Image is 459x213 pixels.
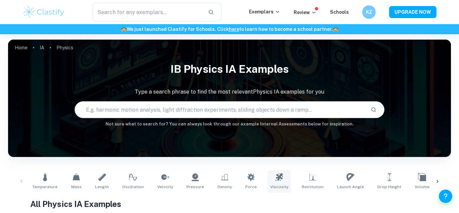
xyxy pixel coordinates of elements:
[32,184,57,190] span: Temperature
[245,184,257,190] span: Force
[186,184,204,190] span: Pressure
[121,26,127,32] span: 🏫
[56,44,73,51] p: Physics
[415,184,429,190] span: Volume
[217,184,232,190] span: Density
[249,8,280,15] p: Exemplars
[75,100,366,119] input: E.g. harmonic motion analysis, light diffraction experiments, sliding objects down a ramp...
[8,88,451,96] p: Type a search phrase to find the most relevant Physics IA examples for you
[8,121,451,127] h6: Not sure what to search for? You can always look through our example Internal Assessments below f...
[330,9,349,15] a: Schools
[294,9,317,16] p: Review
[95,184,109,190] span: Length
[1,25,458,33] h6: We just launched Clastify for Schools. Click to learn how to become a school partner.
[389,6,436,18] button: UPGRADE NOW
[229,26,239,32] a: here
[122,184,144,190] span: Oscillation
[40,43,44,52] a: IA
[30,198,429,210] h1: All Physics IA Examples
[333,26,338,32] span: 🏫
[365,8,373,16] h6: KZ
[337,184,364,190] span: Launch Angle
[270,184,288,190] span: Viscosity
[302,184,324,190] span: Restitution
[439,190,452,203] button: Help and Feedback
[23,5,65,19] img: Clastify logo
[15,43,28,52] a: Home
[93,3,203,21] input: Search for any exemplars...
[71,184,82,190] span: Mass
[368,104,379,115] button: Search
[377,184,401,190] span: Drop Height
[157,184,173,190] span: Velocity
[362,5,376,19] button: KZ
[8,58,451,80] h1: IB Physics IA examples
